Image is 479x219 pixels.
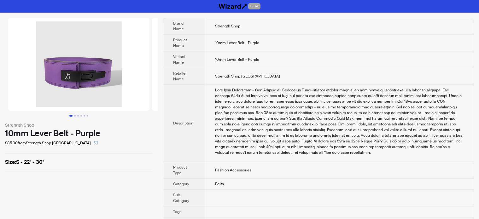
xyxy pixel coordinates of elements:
[173,121,193,126] span: Description
[215,24,240,29] span: Strength Shop
[215,57,259,62] span: 10mm Lever Belt - Purple
[248,3,260,9] span: BETA
[173,54,185,65] span: Variant Name
[152,18,293,111] img: 10mm Lever Belt - Purple 10mm Lever Belt - Purple image 2
[173,209,181,214] span: Tags
[173,165,187,176] span: Product Type
[87,115,88,117] button: Go to slide 6
[5,129,153,138] div: 10mm Lever Belt - Purple
[84,115,85,117] button: Go to slide 5
[5,159,16,165] span: Size :
[215,87,464,155] div: Lift With Confidence – For Support and Stability A high-quality lifting belt is an essential acce...
[215,168,251,173] span: Fashion Accessories
[5,158,153,166] label: S - 22" - 30"
[173,37,187,48] span: Product Name
[69,115,73,117] button: Go to slide 1
[94,141,98,145] span: select
[5,138,153,148] div: $85.00 from Strength Shop [GEOGRAPHIC_DATA]
[215,74,280,79] span: Strength Shop [GEOGRAPHIC_DATA]
[8,18,149,111] img: 10mm Lever Belt - Purple 10mm Lever Belt - Purple image 1
[74,115,76,117] button: Go to slide 2
[173,193,189,203] span: Sub Category
[5,122,153,129] div: Strength Shop
[77,115,79,117] button: Go to slide 3
[215,182,224,187] span: Belts
[173,71,187,82] span: Retailer Name
[173,182,189,187] span: Category
[80,115,82,117] button: Go to slide 4
[215,40,259,45] span: 10mm Lever Belt - Purple
[173,21,184,32] span: Brand Name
